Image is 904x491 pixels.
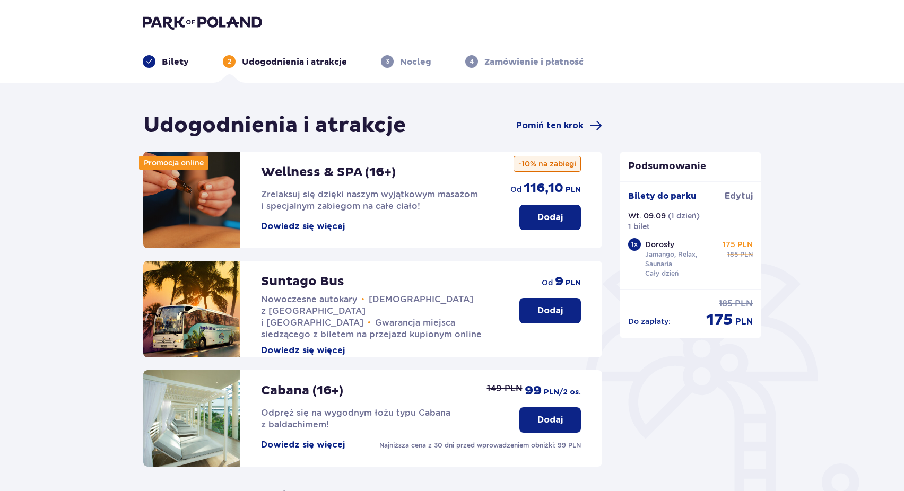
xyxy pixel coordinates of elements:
a: Pomiń ten krok [516,119,602,132]
p: Bilety [162,56,189,68]
p: 3 [386,57,389,66]
button: Dodaj [519,407,581,433]
p: Do zapłaty : [628,316,671,327]
button: Dodaj [519,298,581,323]
p: 175 PLN [723,239,753,250]
p: od [542,277,553,288]
p: 1 bilet [628,221,650,232]
p: ( 1 dzień ) [668,211,700,221]
p: PLN [735,316,753,328]
span: Nowoczesne autokary [261,294,357,304]
p: Dodaj [537,212,563,223]
p: PLN [740,250,753,259]
p: Jamango, Relax, Saunaria [645,250,718,269]
p: Dodaj [537,305,563,317]
img: attraction [143,370,240,467]
span: • [368,318,371,328]
p: 2 [228,57,231,66]
p: PLN [566,185,581,195]
p: 99 [525,383,542,399]
p: Cabana (16+) [261,383,343,399]
p: 185 [719,298,733,310]
p: Suntago Bus [261,274,344,290]
p: PLN [735,298,753,310]
p: 4 [470,57,474,66]
p: 9 [555,274,563,290]
p: Dorosły [645,239,674,250]
button: Dowiedz się więcej [261,439,345,451]
span: Pomiń ten krok [516,120,583,131]
span: [DEMOGRAPHIC_DATA] z [GEOGRAPHIC_DATA] i [GEOGRAPHIC_DATA] [261,294,473,328]
p: 116,10 [524,180,563,196]
p: Nocleg [400,56,431,68]
p: 185 [727,250,738,259]
p: Cały dzień [645,269,679,278]
p: PLN /2 os. [544,387,581,398]
p: Bilety do parku [628,190,697,202]
span: • [361,294,364,305]
img: attraction [143,261,240,357]
button: Dowiedz się więcej [261,345,345,356]
p: Zamówienie i płatność [484,56,584,68]
a: Edytuj [725,190,753,202]
p: 149 PLN [487,383,523,394]
p: Najniższa cena z 30 dni przed wprowadzeniem obniżki: 99 PLN [379,441,581,450]
p: Dodaj [537,414,563,426]
p: PLN [566,278,581,288]
span: Zrelaksuj się dzięki naszym wyjątkowym masażom i specjalnym zabiegom na całe ciało! [261,189,478,211]
div: Promocja online [139,156,208,170]
p: Udogodnienia i atrakcje [242,56,347,68]
p: Podsumowanie [620,160,762,173]
div: 1 x [628,238,641,251]
p: -10% na zabiegi [514,156,581,172]
img: attraction [143,152,240,248]
p: Wellness & SPA (16+) [261,164,396,180]
p: 175 [706,310,733,330]
button: Dodaj [519,205,581,230]
img: Park of Poland logo [143,15,262,30]
p: od [510,184,521,195]
button: Dowiedz się więcej [261,221,345,232]
span: Odpręż się na wygodnym łożu typu Cabana z baldachimem! [261,408,450,429]
h1: Udogodnienia i atrakcje [143,112,406,139]
p: Wt. 09.09 [628,211,666,221]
